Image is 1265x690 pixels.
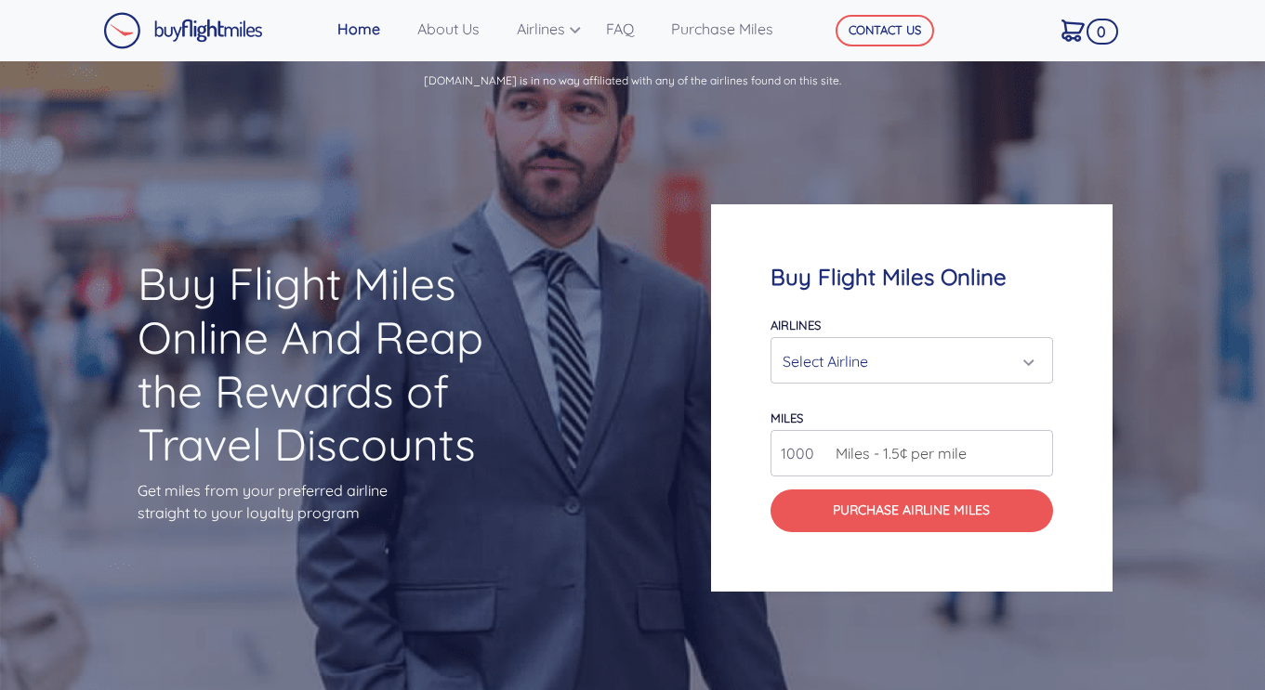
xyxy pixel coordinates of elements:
[138,257,554,471] h1: Buy Flight Miles Online And Reap the Rewards of Travel Discounts
[664,10,803,47] a: Purchase Miles
[138,479,554,524] p: Get miles from your preferred airline straight to your loyalty program
[1054,10,1111,49] a: 0
[509,10,599,47] a: Airlines
[1087,19,1118,45] span: 0
[330,10,410,47] a: Home
[1061,20,1085,42] img: Cart
[103,12,263,49] img: Buy Flight Miles Logo
[771,337,1053,384] button: Select Airline
[826,442,967,464] span: Miles - 1.5¢ per mile
[103,7,263,54] a: Buy Flight Miles Logo
[836,15,934,46] button: CONTACT US
[410,10,509,47] a: About Us
[771,489,1053,531] button: Purchase Airline Miles
[771,410,803,425] label: miles
[599,10,664,47] a: FAQ
[771,264,1053,291] h4: Buy Flight Miles Online
[783,344,1030,379] div: Select Airline
[771,318,821,332] label: Airlines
